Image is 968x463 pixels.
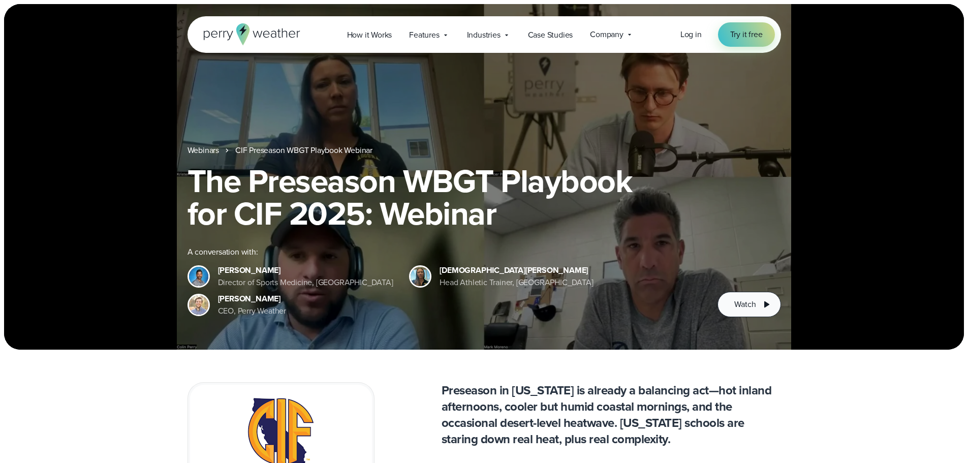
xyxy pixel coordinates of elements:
h1: The Preseason WBGT Playbook for CIF 2025: Webinar [188,165,781,230]
nav: Breadcrumb [188,144,781,157]
div: [PERSON_NAME] [218,293,286,305]
span: Case Studies [528,29,573,41]
span: How it Works [347,29,392,41]
div: Director of Sports Medicine, [GEOGRAPHIC_DATA] [218,276,393,289]
a: Webinars [188,144,219,157]
span: Watch [734,298,756,311]
span: Features [409,29,439,41]
span: Company [590,28,623,41]
div: CEO, Perry Weather [218,305,286,317]
p: Preseason in [US_STATE] is already a balancing act—hot inland afternoons, cooler but humid coasta... [442,382,781,447]
span: Try it free [730,28,763,41]
img: Kristen Dizon, Agoura Hills [411,267,430,286]
div: [PERSON_NAME] [218,264,393,276]
div: [DEMOGRAPHIC_DATA][PERSON_NAME] [440,264,593,276]
button: Watch [717,292,780,317]
div: Head Athletic Trainer, [GEOGRAPHIC_DATA] [440,276,593,289]
span: Log in [680,28,702,40]
a: How it Works [338,24,401,45]
a: Try it free [718,22,775,47]
span: Industries [467,29,501,41]
img: Colin Perry, CEO of Perry Weather [189,295,208,315]
div: A conversation with: [188,246,702,258]
a: Case Studies [519,24,582,45]
img: Mark Moreno Bellarmine College Prep [189,267,208,286]
a: Log in [680,28,702,41]
a: CIF Preseason WBGT Playbook Webinar [235,144,372,157]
